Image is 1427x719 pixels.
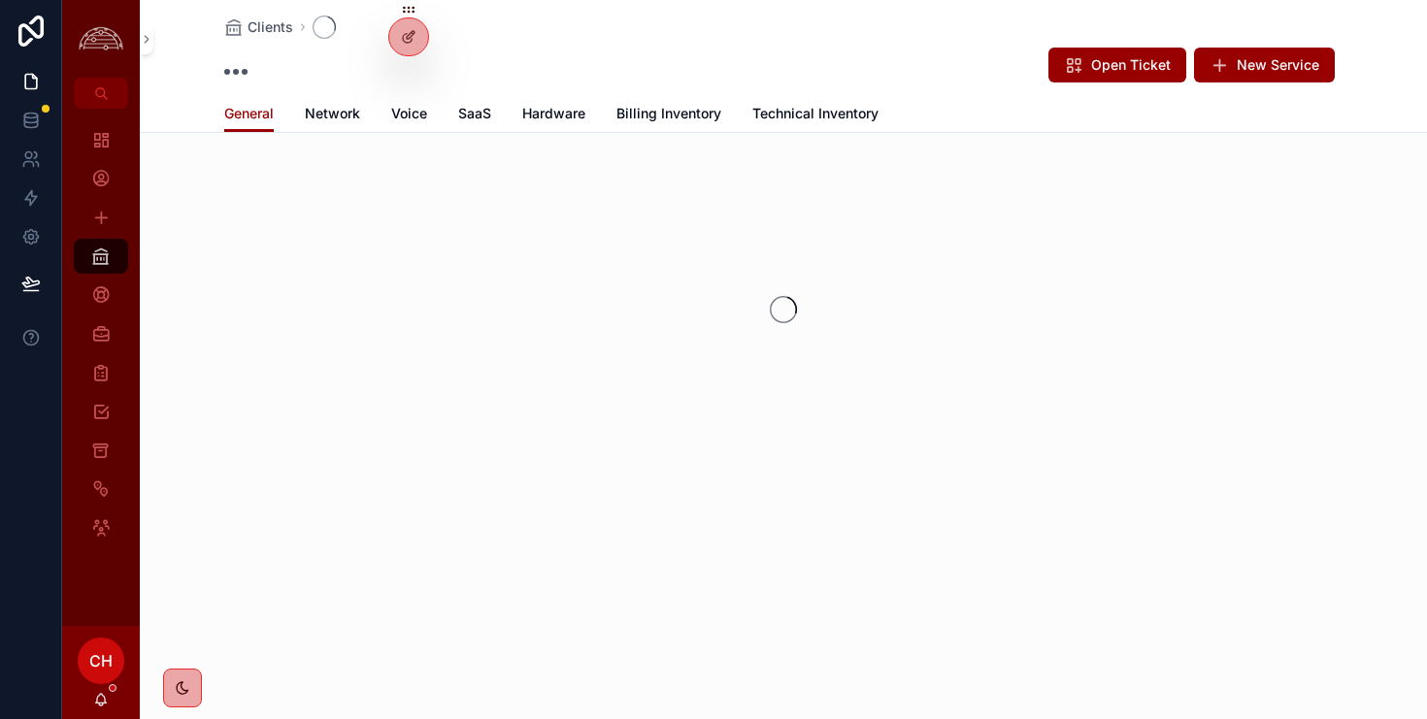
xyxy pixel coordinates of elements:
span: CH [89,649,113,672]
a: Clients [224,17,293,37]
span: Open Ticket [1091,55,1171,75]
a: General [224,96,274,133]
img: App logo [74,24,128,54]
span: Hardware [522,104,585,123]
span: Technical Inventory [752,104,879,123]
span: New Service [1237,55,1319,75]
span: Network [305,104,360,123]
button: New Service [1194,48,1335,82]
a: Billing Inventory [616,96,721,135]
span: Clients [248,17,293,37]
span: General [224,104,274,123]
div: scrollable content [62,109,140,571]
span: SaaS [458,104,491,123]
span: Voice [391,104,427,123]
a: Technical Inventory [752,96,879,135]
span: Billing Inventory [616,104,721,123]
button: Open Ticket [1048,48,1186,82]
a: Voice [391,96,427,135]
a: Network [305,96,360,135]
a: SaaS [458,96,491,135]
a: Hardware [522,96,585,135]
